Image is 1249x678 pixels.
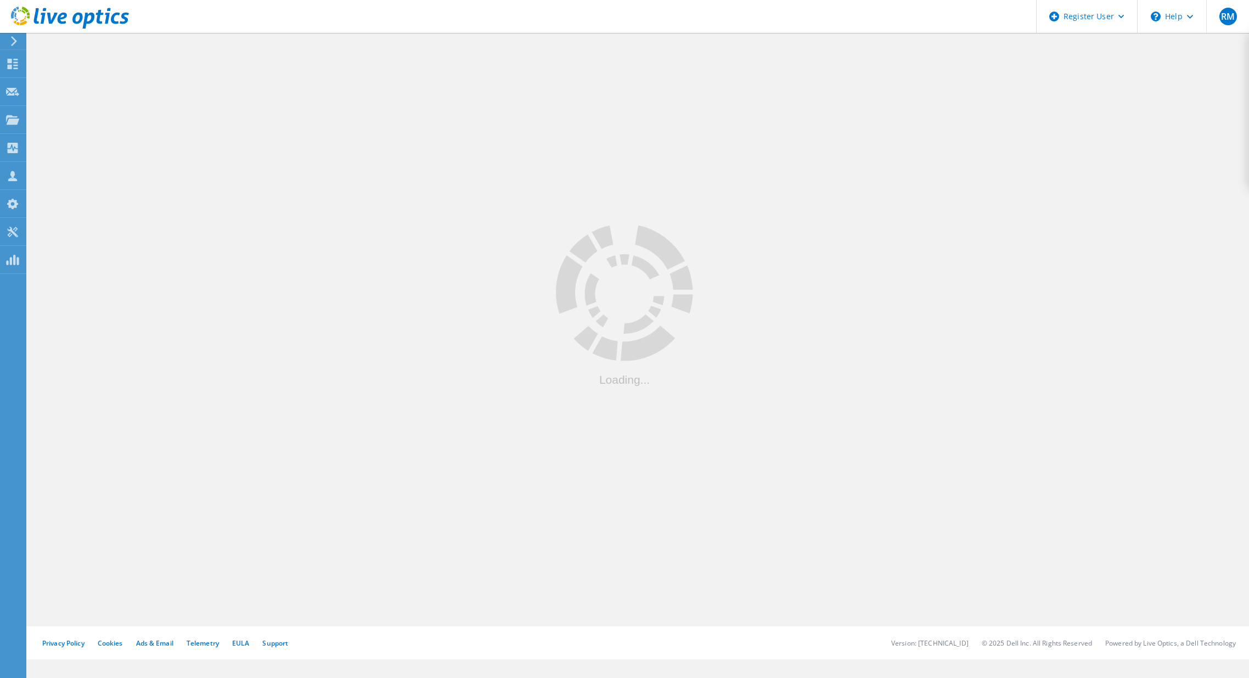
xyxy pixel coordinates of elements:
[982,638,1092,648] li: © 2025 Dell Inc. All Rights Reserved
[42,638,85,648] a: Privacy Policy
[187,638,219,648] a: Telemetry
[232,638,249,648] a: EULA
[98,638,123,648] a: Cookies
[556,373,693,385] div: Loading...
[1151,12,1161,21] svg: \n
[891,638,969,648] li: Version: [TECHNICAL_ID]
[262,638,288,648] a: Support
[11,23,129,31] a: Live Optics Dashboard
[1105,638,1236,648] li: Powered by Live Optics, a Dell Technology
[136,638,173,648] a: Ads & Email
[1221,12,1235,21] span: RM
